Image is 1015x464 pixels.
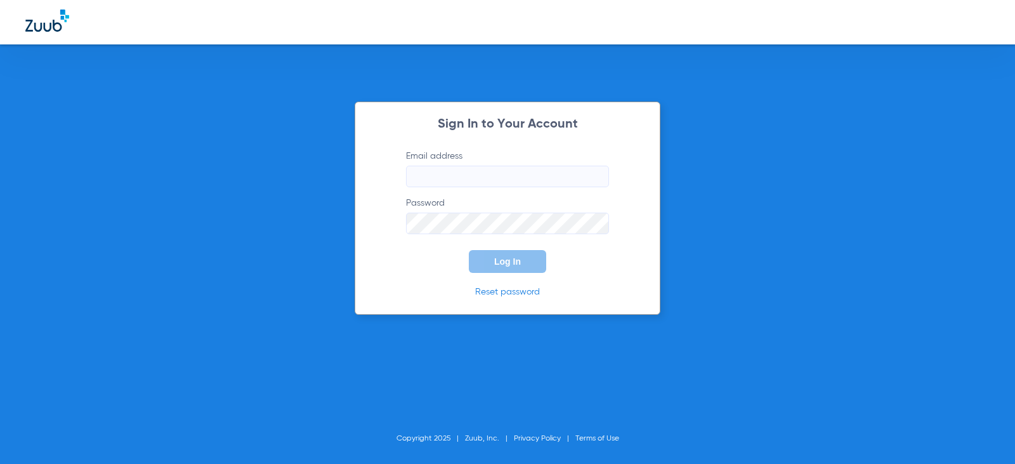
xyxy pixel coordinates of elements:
[575,435,619,442] a: Terms of Use
[387,118,628,131] h2: Sign In to Your Account
[406,213,609,234] input: Password
[406,150,609,187] label: Email address
[396,432,465,445] li: Copyright 2025
[406,166,609,187] input: Email address
[406,197,609,234] label: Password
[494,256,521,267] span: Log In
[514,435,561,442] a: Privacy Policy
[469,250,546,273] button: Log In
[465,432,514,445] li: Zuub, Inc.
[475,288,540,296] a: Reset password
[25,10,69,32] img: Zuub Logo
